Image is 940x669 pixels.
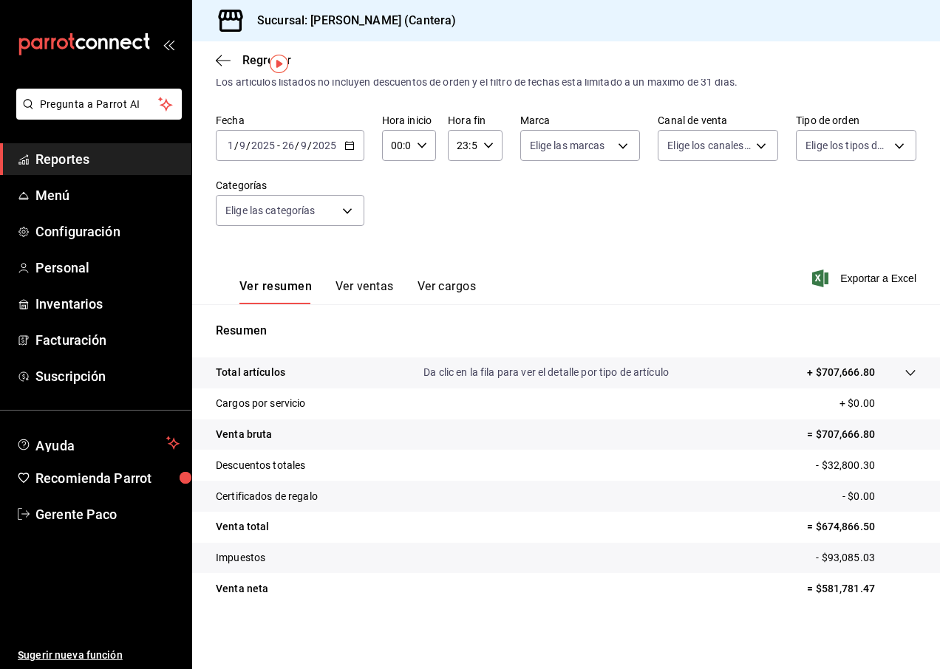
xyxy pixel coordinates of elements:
span: - [277,140,280,151]
p: Descuentos totales [216,458,305,473]
span: Sugerir nueva función [18,648,180,663]
span: Reportes [35,149,180,169]
p: Cargos por servicio [216,396,306,411]
label: Categorías [216,180,364,191]
span: Configuración [35,222,180,241]
h3: Sucursal: [PERSON_NAME] (Cantera) [245,12,456,30]
span: Recomienda Parrot [35,468,180,488]
span: Elige los canales de venta [667,138,751,153]
input: -- [227,140,234,151]
p: Venta total [216,519,269,535]
p: Resumen [216,322,916,340]
p: Total artículos [216,365,285,380]
p: = $581,781.47 [807,581,916,597]
span: / [295,140,299,151]
span: Elige las marcas [530,138,605,153]
button: Pregunta a Parrot AI [16,89,182,120]
span: / [307,140,312,151]
label: Marca [520,115,641,126]
button: Ver cargos [418,279,477,304]
span: Menú [35,185,180,205]
button: Regresar [216,53,291,67]
img: Tooltip marker [270,55,288,73]
span: Gerente Paco [35,504,180,524]
span: Pregunta a Parrot AI [40,97,159,112]
p: + $0.00 [839,396,916,411]
span: Regresar [242,53,291,67]
p: Impuestos [216,550,265,566]
input: -- [300,140,307,151]
button: Ver resumen [239,279,312,304]
button: Ver ventas [336,279,394,304]
p: Venta bruta [216,427,272,442]
button: open_drawer_menu [163,38,174,50]
input: ---- [251,140,276,151]
div: navigation tabs [239,279,476,304]
span: Ayuda [35,434,160,452]
button: Exportar a Excel [815,270,916,287]
p: + $707,666.80 [807,365,875,380]
input: -- [282,140,295,151]
p: Venta neta [216,581,268,597]
span: Facturación [35,330,180,350]
p: Certificados de regalo [216,489,318,504]
span: Elige los tipos de orden [806,138,889,153]
p: - $0.00 [842,489,916,504]
label: Canal de venta [658,115,778,126]
p: - $93,085.03 [816,550,916,566]
span: / [246,140,251,151]
span: Personal [35,258,180,278]
p: = $707,666.80 [807,427,916,442]
span: Elige las categorías [225,203,316,218]
p: - $32,800.30 [816,458,916,473]
label: Fecha [216,115,364,126]
p: = $674,866.50 [807,519,916,535]
label: Tipo de orden [796,115,916,126]
label: Hora fin [448,115,502,126]
span: Suscripción [35,366,180,386]
input: ---- [312,140,337,151]
p: Da clic en la fila para ver el detalle por tipo de artículo [423,365,669,380]
span: / [234,140,239,151]
a: Pregunta a Parrot AI [10,107,182,123]
input: -- [239,140,246,151]
label: Hora inicio [382,115,436,126]
span: Inventarios [35,294,180,314]
div: Los artículos listados no incluyen descuentos de orden y el filtro de fechas está limitado a un m... [216,75,916,90]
